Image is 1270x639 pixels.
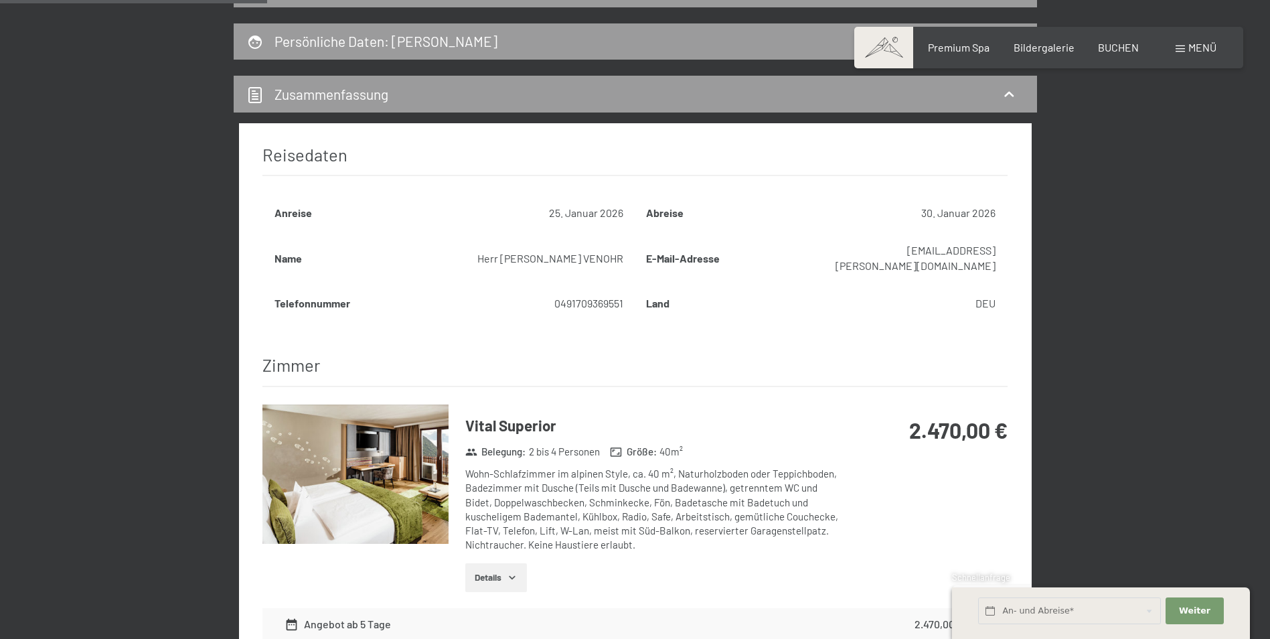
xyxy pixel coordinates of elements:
[274,33,497,50] h2: Persönliche Daten : [PERSON_NAME]
[610,445,657,459] strong: Größe :
[1179,605,1210,617] span: Weiter
[1188,41,1216,54] span: Menü
[635,232,820,284] th: E-Mail-Adresse
[821,285,1006,322] td: DEU
[262,405,449,545] img: mss_renderimg.php
[635,195,820,231] th: Abreise
[635,285,820,322] th: Land
[264,232,449,284] th: Name
[450,232,635,284] td: Herr [PERSON_NAME] VENOHR
[952,572,1010,583] span: Schnellanfrage
[909,417,1008,443] strong: 2.470,00 €
[465,467,840,553] div: Wohn-Schlafzimmer im alpinen Style, ca. 40 m², Naturholzboden oder Teppichboden, Badezimmer mit D...
[264,285,449,322] th: Telefonnummer
[262,134,1008,176] h3: Reisedaten
[915,618,963,630] strong: 2.470,00 €
[1014,41,1075,54] a: Bildergalerie
[262,345,1008,387] h3: Zimmer
[928,41,989,54] a: Premium Spa
[450,195,635,231] td: 25. Januar 2026
[1098,41,1139,54] a: BUCHEN
[1166,597,1223,625] button: Weiter
[285,616,391,632] div: Angebot ab 5 Tage
[264,195,449,231] th: Anreise
[465,415,840,436] h3: Vital Superior
[529,445,600,459] span: 2 bis 4 Personen
[274,86,388,102] h2: Zusammen­fassung
[659,445,683,459] span: 40 m²
[465,563,526,593] button: Details
[465,445,526,459] strong: Belegung :
[821,195,1006,231] td: 30. Januar 2026
[450,285,635,322] td: 0491709369551
[821,232,1006,284] td: [EMAIL_ADDRESS][PERSON_NAME][DOMAIN_NAME]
